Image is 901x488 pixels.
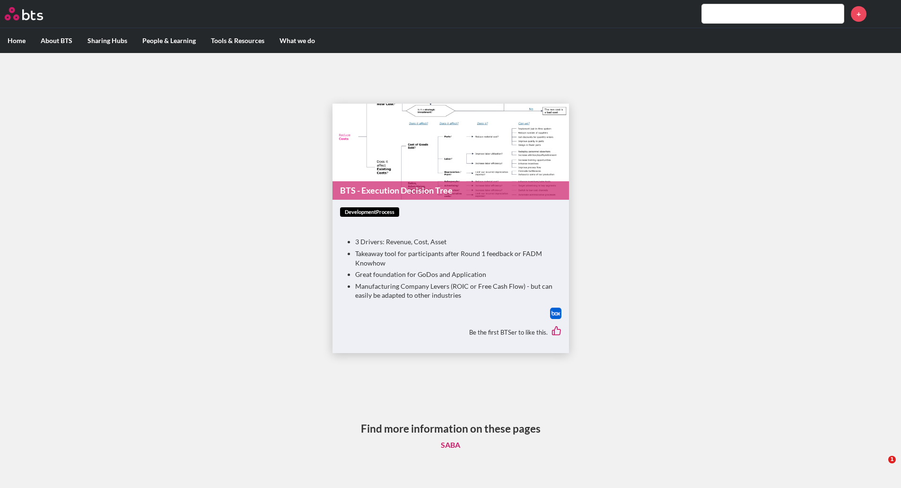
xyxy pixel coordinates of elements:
[135,28,203,53] label: People & Learning
[203,28,272,53] label: Tools & Resources
[5,7,61,20] a: Go home
[355,282,554,300] li: Manufacturing Company Levers (ROIC or Free Cash Flow) - but can easily be adapted to other indust...
[80,28,135,53] label: Sharing Hubs
[361,421,541,436] h3: Find more information on these pages
[33,28,80,53] label: About BTS
[5,7,43,20] img: BTS Logo
[874,2,896,25] a: Profile
[550,308,561,319] img: Box logo
[888,456,896,463] span: 1
[874,2,896,25] img: Todd Ehrlich
[869,456,892,479] iframe: Intercom live chat
[340,319,561,346] div: Be the first BTSer to like this.
[433,436,468,454] a: SABA
[355,249,554,267] li: Takeaway tool for participants after Round 1 feedback or FADM Knowhow
[272,28,323,53] label: What we do
[550,308,561,319] a: Download file from Box
[355,237,554,247] li: 3 Drivers: Revenue, Cost, Asset
[851,6,866,22] a: +
[355,270,554,279] li: Great foundation for GoDos and Application
[332,181,569,200] a: BTS - Execution Decision Tree
[340,207,399,217] span: developmentProcess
